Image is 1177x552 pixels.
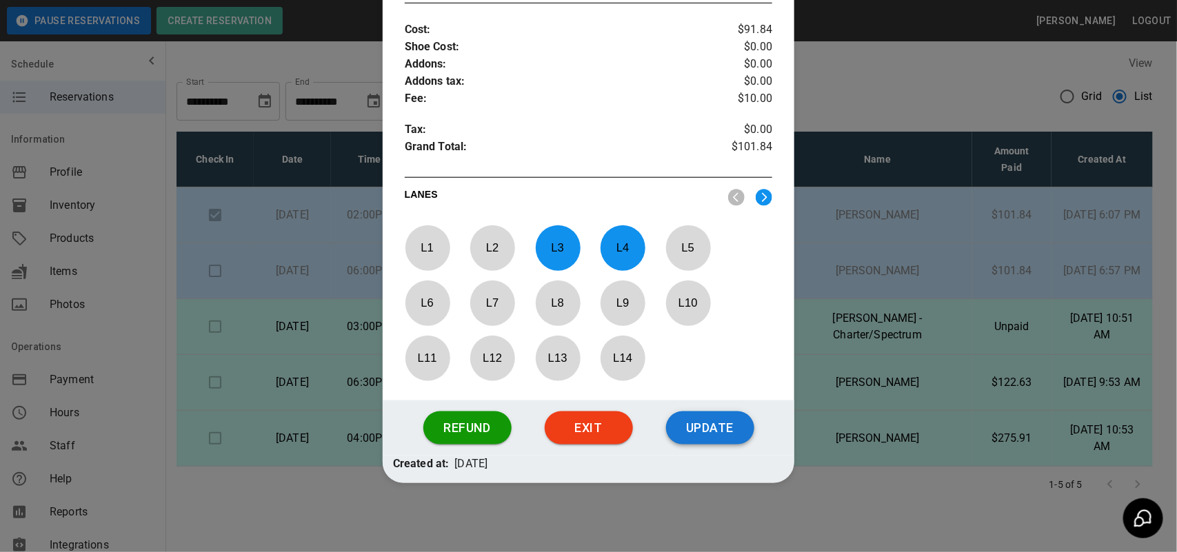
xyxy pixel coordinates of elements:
[666,411,754,444] button: Update
[756,189,772,206] img: right.svg
[393,456,450,473] p: Created at:
[405,287,450,319] p: L 6
[405,187,717,207] p: LANES
[405,73,712,90] p: Addons tax :
[405,121,712,139] p: Tax :
[711,73,772,90] p: $0.00
[470,342,515,374] p: L 12
[535,287,581,319] p: L 8
[454,456,487,473] p: [DATE]
[711,121,772,139] p: $0.00
[728,189,745,206] img: nav_left.svg
[405,21,712,39] p: Cost :
[600,287,645,319] p: L 9
[470,287,515,319] p: L 7
[470,232,515,264] p: L 2
[405,90,712,108] p: Fee :
[600,232,645,264] p: L 4
[405,56,712,73] p: Addons :
[711,139,772,159] p: $101.84
[405,139,712,159] p: Grand Total :
[405,342,450,374] p: L 11
[711,56,772,73] p: $0.00
[405,39,712,56] p: Shoe Cost :
[665,232,711,264] p: L 5
[711,21,772,39] p: $91.84
[535,232,581,264] p: L 3
[600,342,645,374] p: L 14
[545,411,633,444] button: Exit
[711,39,772,56] p: $0.00
[423,411,512,444] button: Refund
[665,287,711,319] p: L 10
[405,232,450,264] p: L 1
[711,90,772,108] p: $10.00
[535,342,581,374] p: L 13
